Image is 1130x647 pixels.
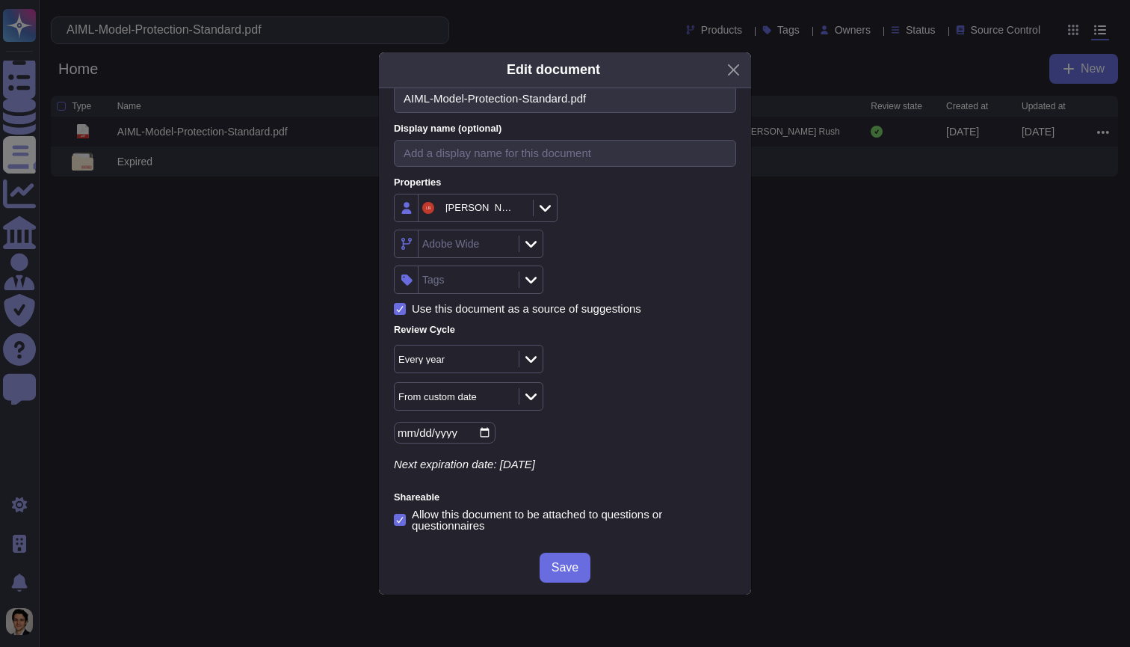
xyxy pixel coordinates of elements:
[507,60,600,80] div: Edit document
[540,553,590,583] button: Save
[412,509,736,531] div: Allow this document to be attached to questions or questionnaires
[394,324,736,335] label: Review Cycle
[394,85,736,113] input: Filename with extension
[722,58,745,82] button: Close
[552,562,578,574] span: Save
[422,239,479,249] div: Adobe Wide
[412,303,641,314] div: Use this document as a source of suggestions
[394,459,736,470] p: Next expiration date: [DATE]
[398,392,477,402] div: From custom date
[394,178,736,188] label: Properties
[445,203,514,212] div: [PERSON_NAME]
[394,422,495,444] input: Due time
[394,124,736,134] label: Display name (optional)
[394,140,736,168] input: Add a display name for this document
[394,493,736,503] label: Shareable
[398,355,445,364] div: Every year
[422,275,445,285] div: Tags
[422,202,434,214] img: user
